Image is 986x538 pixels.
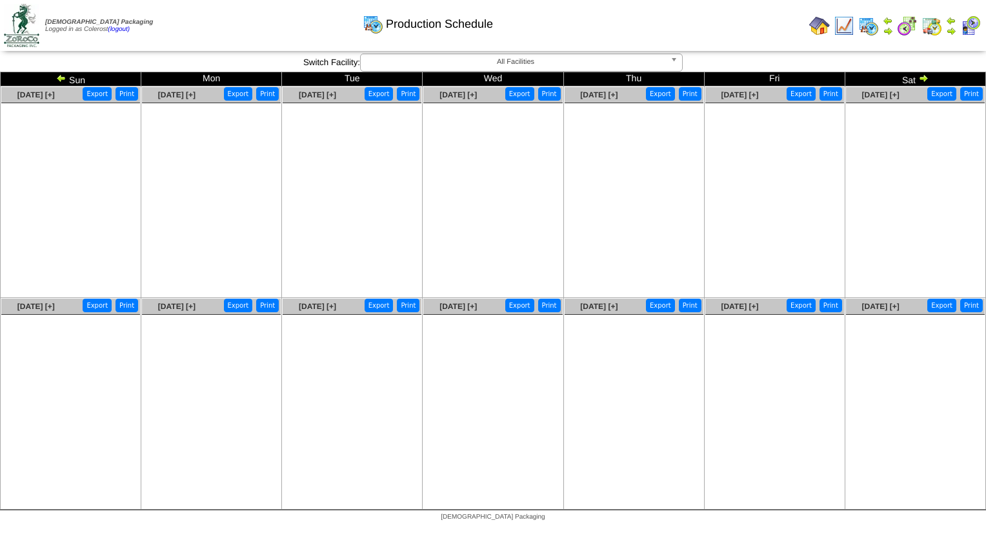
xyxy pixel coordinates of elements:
[366,54,665,70] span: All Facilities
[721,302,758,311] a: [DATE] [+]
[299,90,336,99] a: [DATE] [+]
[423,72,563,86] td: Wed
[299,302,336,311] a: [DATE] [+]
[441,513,545,521] span: [DEMOGRAPHIC_DATA] Packaging
[256,87,279,101] button: Print
[679,299,701,312] button: Print
[721,90,758,99] a: [DATE] [+]
[960,15,981,36] img: calendarcustomer.gif
[141,72,282,86] td: Mon
[646,299,675,312] button: Export
[505,299,534,312] button: Export
[580,90,618,99] a: [DATE] [+]
[563,72,704,86] td: Thu
[397,299,419,312] button: Print
[883,26,893,36] img: arrowright.gif
[256,299,279,312] button: Print
[538,299,561,312] button: Print
[1,72,141,86] td: Sun
[108,26,130,33] a: (logout)
[538,87,561,101] button: Print
[363,14,383,34] img: calendarprod.gif
[960,87,983,101] button: Print
[505,87,534,101] button: Export
[158,302,196,311] a: [DATE] [+]
[787,299,816,312] button: Export
[897,15,918,36] img: calendarblend.gif
[17,302,55,311] a: [DATE] [+]
[580,302,618,311] a: [DATE] [+]
[845,72,985,86] td: Sat
[883,15,893,26] img: arrowleft.gif
[960,299,983,312] button: Print
[704,72,845,86] td: Fri
[927,299,956,312] button: Export
[439,302,477,311] a: [DATE] [+]
[4,4,39,47] img: zoroco-logo-small.webp
[862,302,900,311] a: [DATE] [+]
[646,87,675,101] button: Export
[224,87,253,101] button: Export
[45,19,153,33] span: Logged in as Colerost
[918,73,929,83] img: arrowright.gif
[158,90,196,99] a: [DATE] [+]
[45,19,153,26] span: [DEMOGRAPHIC_DATA] Packaging
[282,72,423,86] td: Tue
[809,15,830,36] img: home.gif
[365,299,394,312] button: Export
[386,17,493,31] span: Production Schedule
[921,15,942,36] img: calendarinout.gif
[83,87,112,101] button: Export
[83,299,112,312] button: Export
[862,90,900,99] a: [DATE] [+]
[946,15,956,26] img: arrowleft.gif
[116,87,138,101] button: Print
[365,87,394,101] button: Export
[820,87,842,101] button: Print
[116,299,138,312] button: Print
[56,73,66,83] img: arrowleft.gif
[927,87,956,101] button: Export
[834,15,854,36] img: line_graph.gif
[787,87,816,101] button: Export
[439,90,477,99] a: [DATE] [+]
[224,299,253,312] button: Export
[17,90,55,99] a: [DATE] [+]
[679,87,701,101] button: Print
[946,26,956,36] img: arrowright.gif
[397,87,419,101] button: Print
[858,15,879,36] img: calendarprod.gif
[820,299,842,312] button: Print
